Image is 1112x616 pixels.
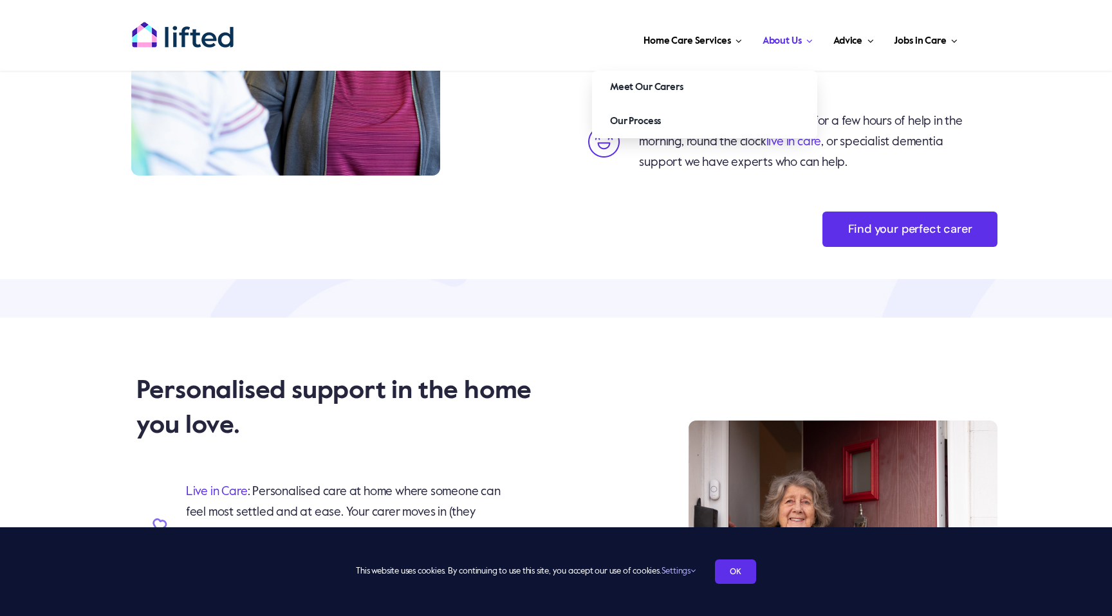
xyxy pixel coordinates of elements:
span: This website uses cookies. By continuing to use this site, you accept our use of cookies. [356,561,695,582]
span: About Us [763,31,802,51]
a: OK [715,559,756,584]
a: Jobs in Care [890,19,961,58]
span: Find your perfect carer [848,222,972,236]
span: Jobs in Care [894,31,946,51]
span: Home Care Services [644,31,730,51]
a: Home Care Services [640,19,746,58]
a: About Us [759,19,817,58]
span: Meet Our Carers [610,77,683,98]
img: pay [136,516,171,550]
a: Meet Our Carers [592,71,817,104]
h2: Personalised support in the home you love. [136,374,535,443]
a: live in care [766,136,822,148]
span: : Personalised care at home where someone can feel most settled and at ease. Your carer moves in ... [186,485,501,580]
a: Advice [829,19,877,58]
img: Vector (1) [588,126,620,158]
span: Our Process [610,111,661,132]
a: L [186,485,193,498]
p: Whether you're looking for a few hours of help in the morning, round the clock , or specialist de... [639,111,963,173]
a: Find your perfect carer [822,212,998,247]
nav: Main Menu [275,19,961,58]
span: Advice [833,31,862,51]
a: ive in Care [193,485,248,498]
a: Settings [662,567,696,575]
a: lifted-logo [131,21,234,34]
a: Our Process [592,105,817,138]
